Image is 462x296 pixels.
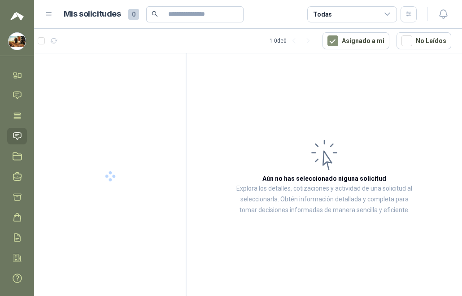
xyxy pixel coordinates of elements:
[262,174,386,183] h3: Aún no has seleccionado niguna solicitud
[270,34,315,48] div: 1 - 0 de 0
[323,32,389,49] button: Asignado a mi
[152,11,158,17] span: search
[397,32,451,49] button: No Leídos
[10,11,24,22] img: Logo peakr
[128,9,139,20] span: 0
[313,9,332,19] div: Todas
[231,183,417,216] p: Explora los detalles, cotizaciones y actividad de una solicitud al seleccionarla. Obtén informaci...
[64,8,121,21] h1: Mis solicitudes
[9,33,26,50] img: Company Logo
